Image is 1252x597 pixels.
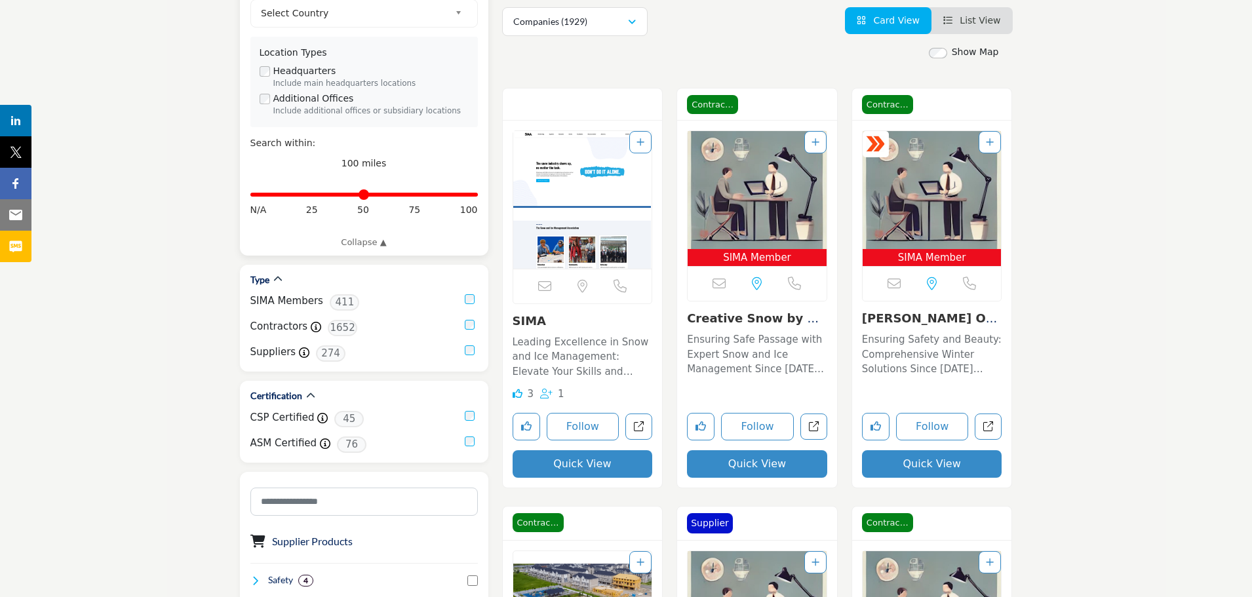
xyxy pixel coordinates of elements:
a: Open Listing in new tab [513,131,652,269]
div: Include additional offices or subsidiary locations [273,106,469,117]
div: Location Types [260,46,469,60]
span: Select Country [261,5,450,21]
a: Ensuring Safety and Beauty: Comprehensive Winter Solutions Since [DATE] Established in [DATE], th... [862,329,1002,377]
p: Companies (1929) [513,15,587,28]
label: SIMA Members [250,294,323,309]
a: Leading Excellence in Snow and Ice Management: Elevate Your Skills and Safety Standards! Operatin... [513,332,653,379]
a: Add To List [986,137,994,147]
span: 274 [316,345,345,362]
p: Ensuring Safe Passage with Expert Snow and Ice Management Since [DATE] Since [DATE], this esteeme... [687,332,827,377]
label: CSP Certified [250,410,315,425]
span: 100 miles [342,158,387,168]
a: Add To List [812,557,819,568]
div: 4 Results For Safety [298,575,313,587]
div: Followers [540,387,564,402]
input: Select Safety checkbox [467,575,478,586]
span: Contractor [862,95,913,115]
button: Follow [547,413,619,440]
span: SIMA Member [690,250,824,265]
span: 25 [306,203,318,217]
input: ASM Certified checkbox [465,436,475,446]
button: Quick View [687,450,827,478]
a: [PERSON_NAME] Outdoor Solut... [862,311,1000,339]
input: CSP Certified checkbox [465,411,475,421]
span: 75 [408,203,420,217]
span: List View [960,15,1000,26]
div: Include main headquarters locations [273,78,469,90]
button: Like listing [862,413,890,440]
img: SIMA [513,131,652,269]
h3: Wright Outdoor Solutions [862,311,1002,326]
button: Companies (1929) [502,7,648,36]
button: Follow [896,413,969,440]
label: ASM Certified [250,436,317,451]
h3: Creative Snow by Cow Bay Inc. [687,311,827,326]
span: Contractor [513,513,564,533]
input: Search Category [250,488,478,516]
span: 50 [357,203,369,217]
div: Search within: [250,136,478,150]
input: Contractors checkbox [465,320,475,330]
a: Add To List [636,137,644,147]
span: 76 [337,436,366,453]
img: Wright Outdoor Solutions [863,131,1002,249]
input: SIMA Members checkbox [465,294,475,304]
span: N/A [250,203,267,217]
a: Ensuring Safe Passage with Expert Snow and Ice Management Since [DATE] Since [DATE], this esteeme... [687,329,827,377]
a: Add To List [636,557,644,568]
span: 1 [558,388,564,400]
button: Quick View [513,450,653,478]
p: Leading Excellence in Snow and Ice Management: Elevate Your Skills and Safety Standards! Operatin... [513,335,653,379]
li: List View [931,7,1013,34]
a: SIMA [513,314,547,328]
button: Supplier Products [272,533,353,549]
a: View List [943,15,1001,26]
label: Suppliers [250,345,296,360]
img: Creative Snow by Cow Bay Inc. [688,131,827,249]
p: Ensuring Safety and Beauty: Comprehensive Winter Solutions Since [DATE] Established in [DATE], th... [862,332,1002,377]
input: Suppliers checkbox [465,345,475,355]
label: Additional Offices [273,92,354,106]
b: 4 [303,576,308,585]
label: Show Map [952,45,999,59]
a: Collapse ▲ [250,236,478,249]
a: Add To List [986,557,994,568]
span: 3 [527,388,534,400]
span: 411 [330,294,359,311]
span: 1652 [328,320,357,336]
span: 100 [460,203,478,217]
a: Open creative-snow-by-cow-bay-inc in new tab [800,414,827,440]
label: Headquarters [273,64,336,78]
a: View Card [857,15,920,26]
a: Open Listing in new tab [863,131,1002,267]
span: Contractor [862,513,913,533]
a: Add To List [812,137,819,147]
span: 45 [334,411,364,427]
span: SIMA Member [865,250,999,265]
button: Follow [721,413,794,440]
img: ASM Certified Badge Icon [866,134,886,154]
i: Likes [513,389,522,398]
span: Card View [873,15,919,26]
h2: Certification [250,389,302,402]
a: Open Listing in new tab [688,131,827,267]
button: Like listing [513,413,540,440]
h2: Type [250,273,269,286]
a: Open sima in new tab [625,414,652,440]
h4: Safety: Safety refers to the measures, practices, and protocols implemented to protect individual... [268,573,293,587]
button: Like listing [687,413,714,440]
button: Quick View [862,450,1002,478]
p: Supplier [691,516,729,530]
span: Contractor [687,95,738,115]
a: Creative Snow by Cow... [687,311,824,339]
a: Open wright-outdoor-solutions in new tab [975,414,1002,440]
label: Contractors [250,319,308,334]
h3: SIMA [513,314,653,328]
li: Card View [845,7,931,34]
